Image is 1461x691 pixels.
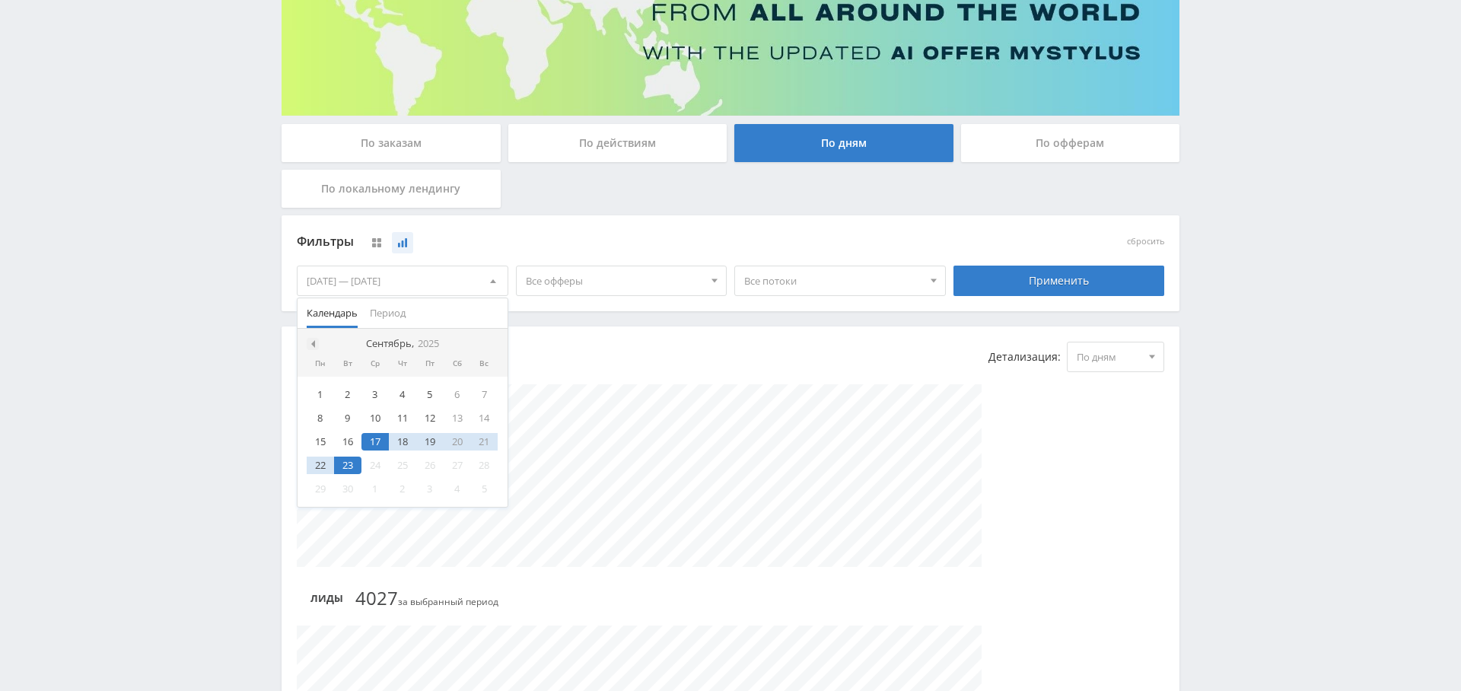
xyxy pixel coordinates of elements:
div: По действиям [508,124,727,162]
div: Сб [444,359,471,368]
span: Календарь [307,298,358,328]
i: 2025 [418,338,439,349]
div: [DATE] — [DATE] [298,266,508,295]
div: 2 [389,480,416,498]
div: По заказам [282,124,501,162]
div: 3 [416,480,444,498]
div: 25 [389,457,416,474]
div: 10 [361,409,389,427]
div: Сентябрь, [360,338,445,350]
div: 22 [307,457,334,474]
div: Вс [471,359,498,368]
div: 20 [444,433,471,451]
div: 5 [471,480,498,498]
div: 2 [334,386,361,403]
div: 23 [334,457,361,474]
span: Лиды [297,593,343,604]
div: По локальному лендингу [282,170,501,208]
span: Детализация: [988,351,1061,363]
div: 19 [416,433,444,451]
div: 6 [444,386,471,403]
span: Все офферы [526,266,704,295]
span: Все потоки [744,266,922,295]
div: 7 [471,386,498,403]
button: Период [364,298,412,328]
div: 9 [334,409,361,427]
div: 27 [444,457,471,474]
div: 4 [444,480,471,498]
div: 26 [416,457,444,474]
span: 4027 [355,585,398,610]
div: Вт [334,359,361,368]
span: По дням [1077,342,1141,371]
span: за выбранный период [355,590,498,607]
div: 21 [471,433,498,451]
div: 30 [334,480,361,498]
div: 1 [307,386,334,403]
div: 5 [416,386,444,403]
div: 8 [307,409,334,427]
div: 3 [361,386,389,403]
div: 1 [361,480,389,498]
button: сбросить [1127,237,1164,247]
div: Пт [416,359,444,368]
div: 24 [361,457,389,474]
div: Пн [307,359,334,368]
button: Календарь [301,298,364,328]
div: Применить [953,266,1165,296]
div: Чт [389,359,416,368]
span: Период [370,298,406,328]
div: 12 [416,409,444,427]
div: По дням [734,124,953,162]
div: По офферам [961,124,1180,162]
div: 18 [389,433,416,451]
div: 13 [444,409,471,427]
div: Ср [361,359,389,368]
div: 29 [307,480,334,498]
div: 14 [471,409,498,427]
div: 17 [361,433,389,451]
div: 11 [389,409,416,427]
div: Фильтры [297,231,946,253]
div: 28 [471,457,498,474]
div: 16 [334,433,361,451]
div: 4 [389,386,416,403]
div: 15 [307,433,334,451]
